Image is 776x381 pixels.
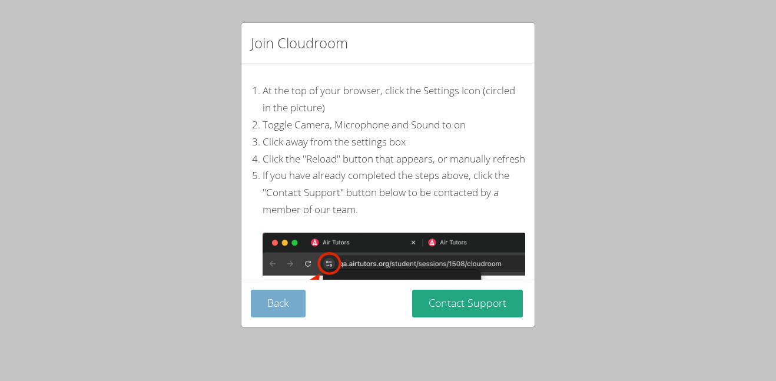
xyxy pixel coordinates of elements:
button: Contact Support [412,290,523,317]
h2: Join Cloudroom [251,32,348,54]
li: If you have already completed the steps above, click the "Contact Support" button below to be con... [263,167,525,218]
button: Back [251,290,306,317]
li: Click away from the settings box [263,134,525,151]
li: At the top of your browser, click the Settings Icon (circled in the picture) [263,82,525,117]
li: Toggle Camera, Microphone and Sound to on [263,117,525,134]
li: Click the "Reload" button that appears, or manually refresh [263,151,525,168]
